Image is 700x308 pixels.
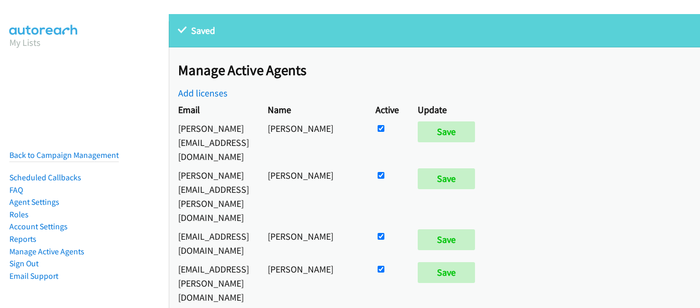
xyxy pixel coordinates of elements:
td: [PERSON_NAME][EMAIL_ADDRESS][PERSON_NAME][DOMAIN_NAME] [169,166,258,227]
td: [PERSON_NAME][EMAIL_ADDRESS][DOMAIN_NAME] [169,119,258,166]
a: Scheduled Callbacks [9,173,81,182]
td: [PERSON_NAME] [258,166,366,227]
th: Name [258,100,366,119]
th: Email [169,100,258,119]
td: [EMAIL_ADDRESS][DOMAIN_NAME] [169,227,258,260]
a: Sign Out [9,258,39,268]
h2: Manage Active Agents [178,61,700,79]
td: [PERSON_NAME] [258,119,366,166]
a: Manage Active Agents [9,247,84,256]
input: Save [418,229,475,250]
a: FAQ [9,185,23,195]
td: [EMAIL_ADDRESS][PERSON_NAME][DOMAIN_NAME] [169,260,258,306]
a: Add licenses [178,87,228,99]
a: Account Settings [9,221,68,231]
a: Roles [9,210,29,219]
th: Update [408,100,489,119]
p: Saved [178,23,691,38]
td: [PERSON_NAME] [258,260,366,306]
th: Active [366,100,408,119]
td: [PERSON_NAME] [258,227,366,260]
a: Email Support [9,271,58,281]
a: My Lists [9,36,41,48]
input: Save [418,121,475,142]
input: Save [418,168,475,189]
a: Agent Settings [9,197,59,207]
a: Back to Campaign Management [9,150,119,160]
a: Reports [9,234,36,244]
input: Save [418,262,475,283]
